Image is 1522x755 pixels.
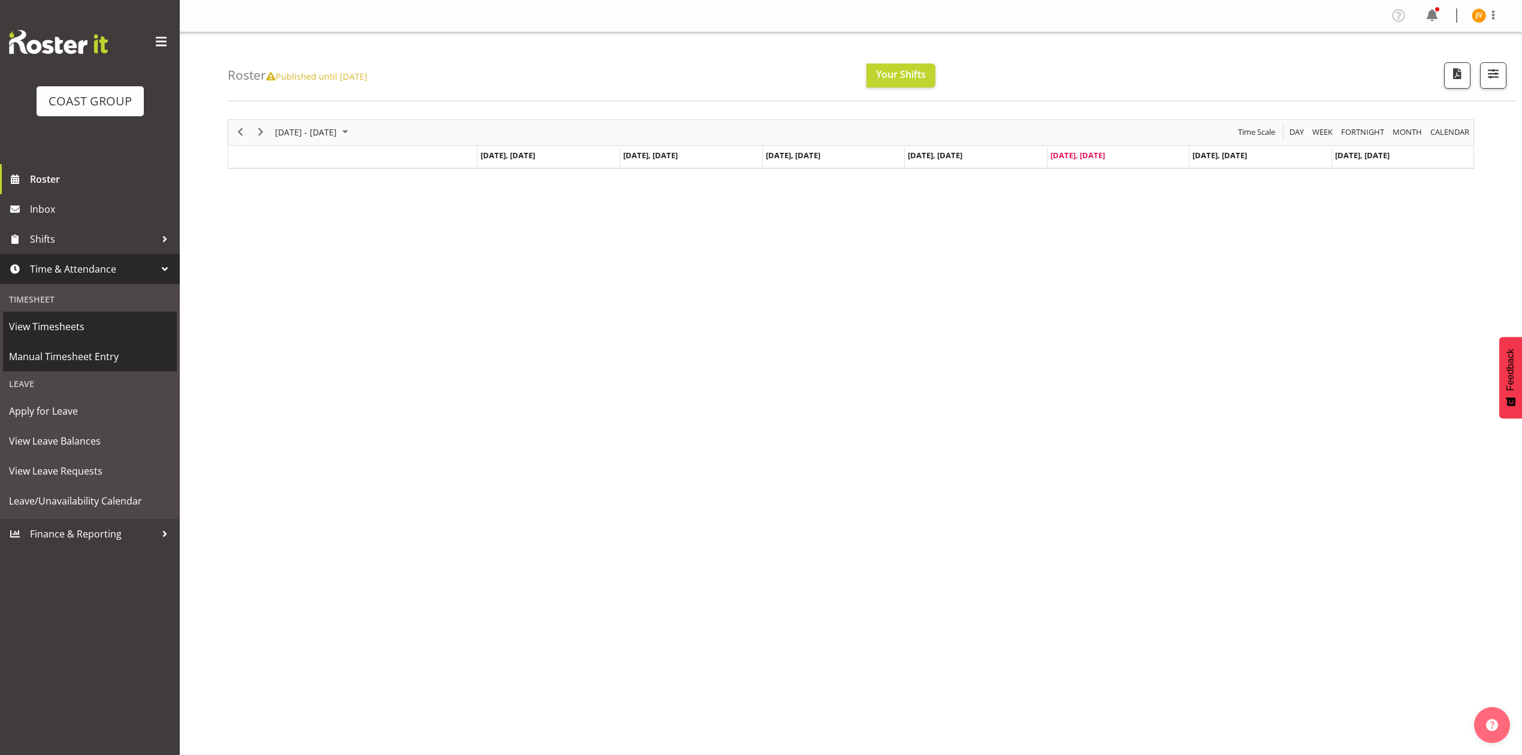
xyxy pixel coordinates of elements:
button: Feedback - Show survey [1499,337,1522,418]
span: Inbox [30,200,174,218]
button: Next [253,125,269,140]
div: Leave [3,372,177,396]
span: Published until [DATE] [266,70,367,82]
span: [DATE], [DATE] [1050,150,1105,161]
span: Shifts [30,230,156,248]
img: help-xxl-2.png [1486,719,1498,731]
button: Download a PDF of the roster according to the set date range. [1444,62,1470,89]
img: jorgelina-villar11067.jpg [1472,8,1486,23]
a: View Leave Requests [3,456,177,486]
button: Timeline Day [1288,125,1306,140]
div: COAST GROUP [49,92,132,110]
button: Filter Shifts [1480,62,1506,89]
span: [DATE], [DATE] [766,150,820,161]
button: Time Scale [1236,125,1278,140]
div: Timesheet [3,287,177,312]
span: Week [1311,125,1334,140]
span: calendar [1429,125,1470,140]
button: Fortnight [1339,125,1387,140]
span: Finance & Reporting [30,525,156,543]
a: Manual Timesheet Entry [3,342,177,372]
div: previous period [230,120,250,145]
a: View Timesheets [3,312,177,342]
span: View Leave Balances [9,432,171,450]
button: Timeline Week [1310,125,1335,140]
div: October 06 - 12, 2025 [271,120,355,145]
span: Apply for Leave [9,402,171,420]
span: Month [1391,125,1423,140]
div: Timeline Week of October 10, 2025 [228,119,1474,169]
span: [DATE], [DATE] [623,150,678,161]
img: Rosterit website logo [9,30,108,54]
span: [DATE], [DATE] [1192,150,1247,161]
span: [DATE], [DATE] [481,150,535,161]
a: Leave/Unavailability Calendar [3,486,177,516]
a: View Leave Balances [3,426,177,456]
button: Month [1429,125,1472,140]
span: Time & Attendance [30,260,156,278]
span: Feedback [1505,349,1516,391]
span: Time Scale [1237,125,1276,140]
h4: Roster [228,68,367,82]
span: [DATE], [DATE] [1335,150,1390,161]
span: Roster [30,170,174,188]
button: Your Shifts [866,64,935,87]
button: Timeline Month [1391,125,1424,140]
span: [DATE] - [DATE] [274,125,338,140]
span: [DATE], [DATE] [908,150,962,161]
div: next period [250,120,271,145]
span: Leave/Unavailability Calendar [9,492,171,510]
span: Day [1288,125,1305,140]
span: View Leave Requests [9,462,171,480]
a: Apply for Leave [3,396,177,426]
span: Fortnight [1340,125,1385,140]
span: Your Shifts [876,68,926,81]
span: Manual Timesheet Entry [9,348,171,366]
span: View Timesheets [9,318,171,336]
button: October 2025 [273,125,354,140]
button: Previous [232,125,249,140]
